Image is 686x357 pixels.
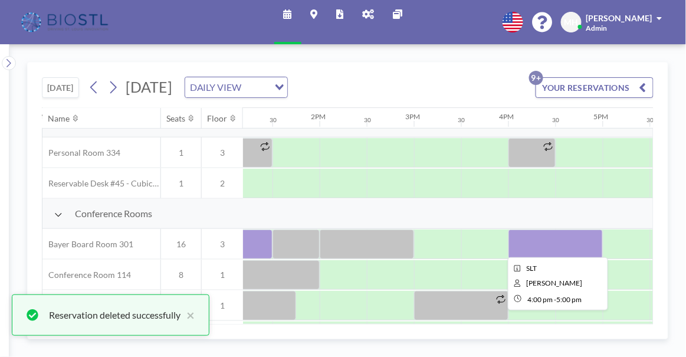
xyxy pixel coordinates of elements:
[42,239,133,250] span: Bayer Board Room 301
[586,13,652,23] span: [PERSON_NAME]
[405,112,420,121] div: 3PM
[458,116,465,124] div: 30
[42,148,120,158] span: Personal Room 334
[270,116,277,124] div: 30
[202,239,243,250] span: 3
[188,80,244,95] span: DAILY VIEW
[556,295,582,304] span: 5:00 PM
[161,270,201,280] span: 8
[536,77,654,98] button: YOUR RESERVATIONS9+
[527,295,553,304] span: 4:00 PM
[564,17,579,28] span: MH
[208,113,228,124] div: Floor
[527,264,537,273] span: SLT
[364,116,371,124] div: 30
[180,308,195,322] button: close
[42,270,131,280] span: Conference Room 114
[647,116,654,124] div: 30
[202,148,243,158] span: 3
[161,178,201,189] span: 1
[586,24,608,32] span: Admin
[161,148,201,158] span: 1
[185,77,287,97] div: Search for option
[202,270,243,280] span: 1
[594,112,609,121] div: 5PM
[161,239,201,250] span: 16
[48,113,70,124] div: Name
[42,178,160,189] span: Reservable Desk #45 - Cubicle Area (Office 206)
[49,308,180,322] div: Reservation deleted successfully
[553,116,560,124] div: 30
[500,112,514,121] div: 4PM
[202,300,243,311] span: 1
[202,178,243,189] span: 2
[19,11,113,34] img: organization-logo
[167,113,186,124] div: Seats
[126,78,172,96] span: [DATE]
[311,112,326,121] div: 2PM
[75,208,152,220] span: Conference Rooms
[42,77,79,98] button: [DATE]
[529,71,543,85] p: 9+
[554,295,556,304] span: -
[245,80,268,95] input: Search for option
[527,279,583,287] span: Melissa Harrison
